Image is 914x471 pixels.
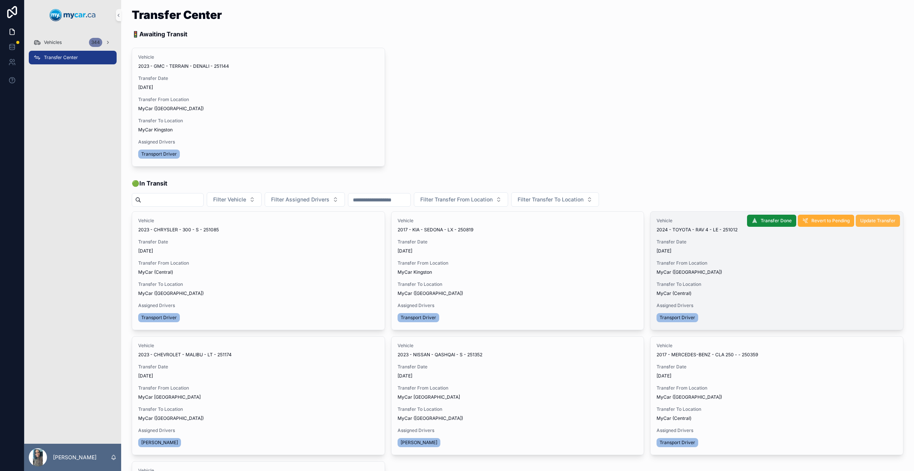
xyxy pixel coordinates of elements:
span: Transport Driver [660,440,695,446]
span: MyCar [GEOGRAPHIC_DATA] [398,394,460,400]
span: Filter Vehicle [213,196,246,203]
span: Transfer Date [398,364,638,370]
span: Transfer From Location [657,385,897,391]
span: Transfer Date [138,239,379,245]
span: MyCar ([GEOGRAPHIC_DATA]) [398,415,463,421]
span: 2023 - GMC - TERRAIN - DENALI - 251144 [138,63,229,69]
span: Transfer Center [44,55,78,61]
span: [PERSON_NAME] [141,440,178,446]
span: [DATE] [398,248,638,254]
span: 2024 - TOYOTA - RAV 4 - LE - 251012 [657,227,738,233]
span: Vehicle [657,218,897,224]
span: MyCar (Central) [657,415,691,421]
span: Vehicle [398,218,638,224]
span: 2017 - MERCEDES-BENZ - CLA 250 - - 250359 [657,352,758,358]
span: Transfer Date [138,364,379,370]
button: Select Button [207,192,262,207]
span: [PERSON_NAME] [401,440,437,446]
button: Transfer Done [747,215,796,227]
span: MyCar ([GEOGRAPHIC_DATA]) [398,290,463,296]
span: 2023 - CHRYSLER - 300 - S - 251085 [138,227,219,233]
span: Transfer Done [761,218,792,224]
span: Transport Driver [141,151,177,157]
button: Select Button [511,192,599,207]
span: Update Transfer [860,218,895,224]
span: Transport Driver [141,315,177,321]
span: Assigned Drivers [138,427,379,434]
img: App logo [50,9,96,21]
span: [DATE] [138,84,379,90]
span: Vehicle [398,343,638,349]
span: MyCar ([GEOGRAPHIC_DATA]) [657,394,722,400]
span: MyCar ([GEOGRAPHIC_DATA]) [138,106,204,112]
span: Transfer From Location [657,260,897,266]
span: MyCar ([GEOGRAPHIC_DATA]) [657,269,722,275]
span: 2023 - NISSAN - QASHQAI - S - 251352 [398,352,482,358]
span: MyCar [GEOGRAPHIC_DATA] [138,394,201,400]
p: 🚦 [132,30,222,39]
span: MyCar ([GEOGRAPHIC_DATA]) [138,415,204,421]
button: Select Button [265,192,345,207]
span: Filter Transfer From Location [420,196,493,203]
span: Transfer To Location [657,406,897,412]
span: Vehicle [138,54,379,60]
span: MyCar ([GEOGRAPHIC_DATA]) [138,290,204,296]
span: MyCar (Central) [138,269,173,275]
span: Transfer To Location [657,281,897,287]
a: Transfer Center [29,51,117,64]
span: Transfer Date [657,239,897,245]
span: Vehicle [138,218,379,224]
span: [DATE] [138,248,379,254]
a: Vehicle2023 - CHEVROLET - MALIBU - LT - 251174Transfer Date[DATE]Transfer From LocationMyCar [GEO... [132,336,385,455]
span: Revert to Pending [811,218,850,224]
div: 344 [89,38,102,47]
span: 🟢 [132,179,167,188]
span: Assigned Drivers [138,139,379,145]
button: Select Button [414,192,508,207]
span: Vehicle [657,343,897,349]
div: scrollable content [24,30,121,74]
span: [DATE] [657,248,897,254]
span: [DATE] [657,373,897,379]
span: Assigned Drivers [138,303,379,309]
span: MyCar Kingston [138,127,173,133]
span: 2017 - KIA - SEDONA - LX - 250819 [398,227,473,233]
span: Transfer To Location [398,406,638,412]
p: [PERSON_NAME] [53,454,97,461]
span: MyCar (Central) [657,290,691,296]
span: Filter Transfer To Location [518,196,583,203]
a: Vehicles344 [29,36,117,49]
span: Transfer To Location [138,406,379,412]
span: Transfer From Location [138,385,379,391]
button: Revert to Pending [798,215,854,227]
span: Transfer To Location [138,118,379,124]
a: Vehicle2023 - NISSAN - QASHQAI - S - 251352Transfer Date[DATE]Transfer From LocationMyCar [GEOGRA... [391,336,644,455]
span: Transfer From Location [398,385,638,391]
h1: Transfer Center [132,9,222,20]
a: Vehicle2024 - TOYOTA - RAV 4 - LE - 251012Transfer Date[DATE]Transfer From LocationMyCar ([GEOGRA... [650,211,903,330]
span: Transfer From Location [398,260,638,266]
a: Vehicle2023 - CHRYSLER - 300 - S - 251085Transfer Date[DATE]Transfer From LocationMyCar (Central)... [132,211,385,330]
a: Vehicle2017 - MERCEDES-BENZ - CLA 250 - - 250359Transfer Date[DATE]Transfer From LocationMyCar ([... [650,336,903,455]
span: Transfer To Location [138,281,379,287]
span: [DATE] [138,373,379,379]
span: [DATE] [398,373,638,379]
span: Assigned Drivers [398,427,638,434]
strong: Awaiting Transit [139,30,187,38]
span: Transport Driver [660,315,695,321]
a: Vehicle2017 - KIA - SEDONA - LX - 250819Transfer Date[DATE]Transfer From LocationMyCar KingstonTr... [391,211,644,330]
span: 2023 - CHEVROLET - MALIBU - LT - 251174 [138,352,232,358]
span: Assigned Drivers [657,427,897,434]
span: MyCar Kingston [398,269,432,275]
span: Transfer Date [138,75,379,81]
strong: In Transit [139,179,167,187]
span: Transfer From Location [138,260,379,266]
span: Filter Assigned Drivers [271,196,329,203]
span: Vehicles [44,39,62,45]
span: Transfer To Location [398,281,638,287]
span: Assigned Drivers [657,303,897,309]
span: Vehicle [138,343,379,349]
span: Transport Driver [401,315,436,321]
button: Update Transfer [856,215,900,227]
span: Assigned Drivers [398,303,638,309]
